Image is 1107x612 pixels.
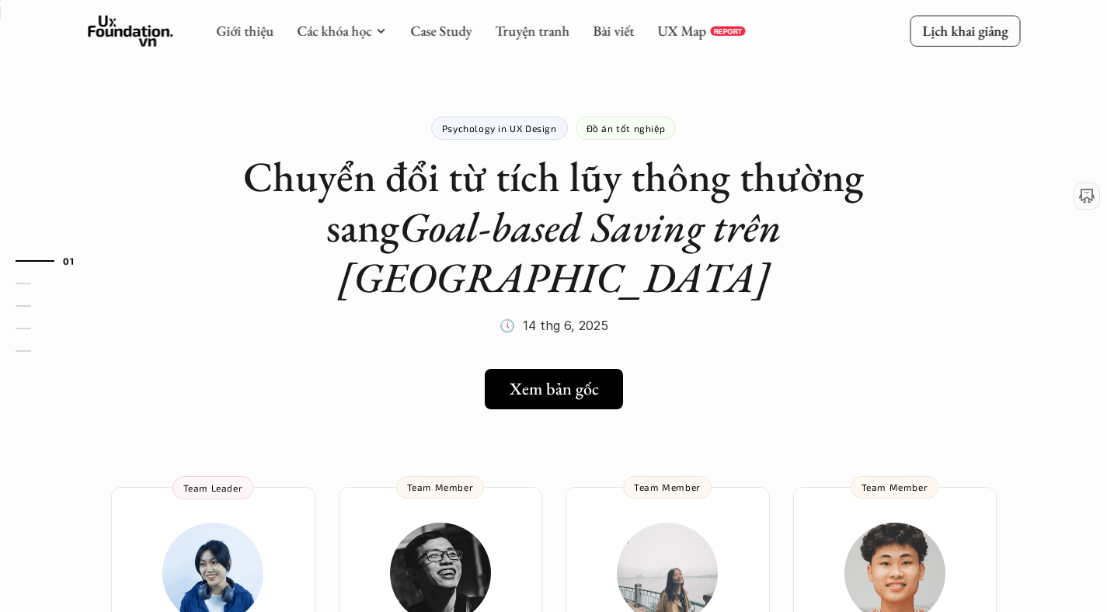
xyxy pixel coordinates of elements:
a: Xem bản gốc [485,369,623,409]
p: REPORT [713,26,742,36]
a: Bài viết [593,22,634,40]
a: Giới thiệu [216,22,273,40]
a: Các khóa học [297,22,371,40]
p: Team Member [407,482,474,492]
strong: 01 [63,256,74,266]
p: Đồ án tốt nghiệp [587,123,666,134]
a: Lịch khai giảng [910,16,1020,46]
p: Psychology in UX Design [442,123,557,134]
a: Truyện tranh [495,22,569,40]
a: Case Study [410,22,472,40]
p: Team Member [862,482,928,492]
a: REPORT [710,26,745,36]
p: 🕔 14 thg 6, 2025 [500,314,608,337]
h1: Chuyển đổi từ tích lũy thông thường sang [243,151,865,302]
h5: Xem bản gốc [510,379,599,399]
a: UX Map [657,22,706,40]
p: Team Leader [183,482,243,493]
p: Team Member [634,482,701,492]
p: Lịch khai giảng [922,22,1008,40]
em: Goal-based Saving trên [GEOGRAPHIC_DATA] [338,200,791,304]
a: 01 [16,252,89,270]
